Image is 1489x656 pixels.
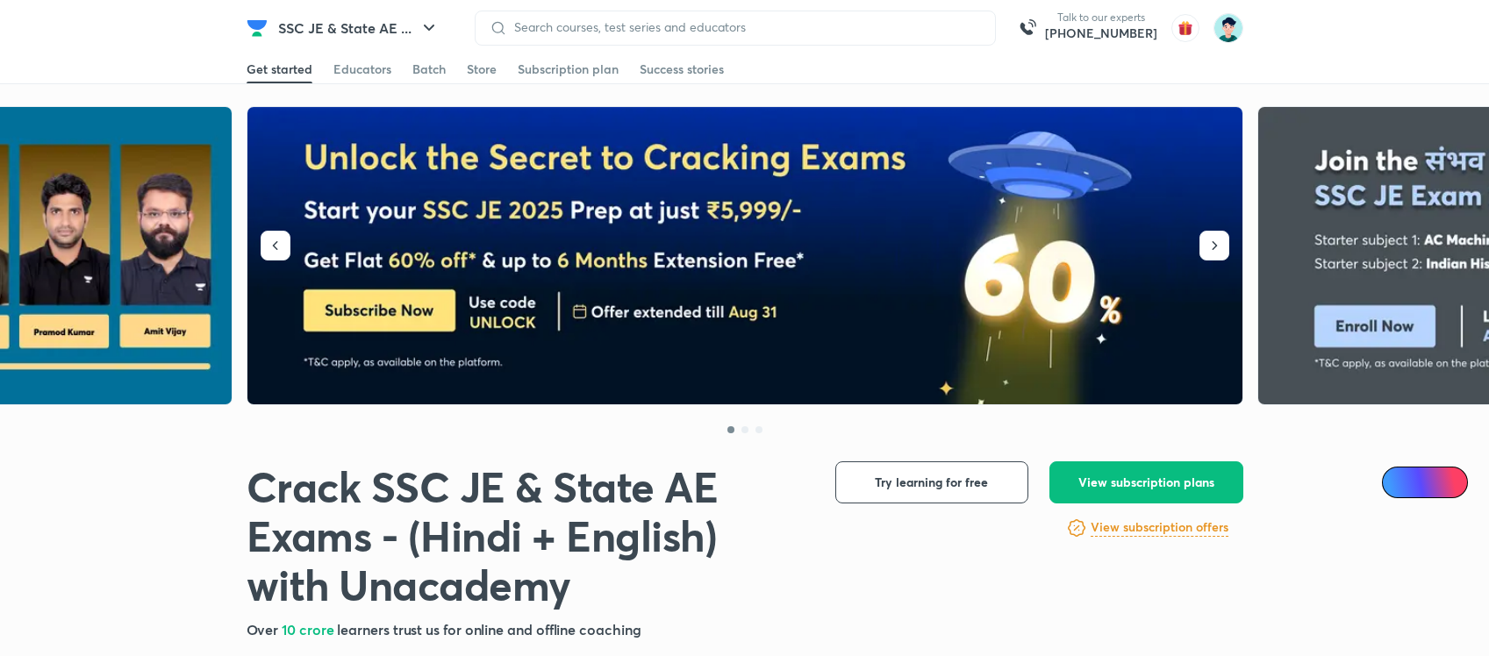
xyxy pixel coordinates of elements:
span: 10 crore [282,620,337,638]
a: View subscription offers [1091,517,1228,538]
div: Store [467,61,497,78]
a: Success stories [640,55,724,83]
img: Company Logo [247,18,268,39]
a: Subscription plan [518,55,619,83]
a: Ai Doubts [1382,467,1468,498]
img: call-us [1010,11,1045,46]
img: Shamas Khan [1213,13,1243,43]
span: Ai Doubts [1411,475,1457,489]
span: Over [247,620,283,638]
img: Icon [1392,475,1407,489]
button: Try learning for free [835,461,1028,503]
span: learners trust us for online and offline coaching [337,620,641,638]
input: Search courses, test series and educators [507,20,981,34]
div: Batch [412,61,446,78]
p: Talk to our experts [1045,11,1157,25]
button: View subscription plans [1049,461,1243,503]
h6: View subscription offers [1091,518,1228,537]
a: [PHONE_NUMBER] [1045,25,1157,42]
div: Success stories [640,61,724,78]
h1: Crack SSC JE & State AE Exams - (Hindi + English) with Unacademy [247,461,807,609]
span: View subscription plans [1078,474,1214,491]
button: SSC JE & State AE ... [268,11,450,46]
a: Store [467,55,497,83]
div: Educators [333,61,391,78]
a: Educators [333,55,391,83]
div: Get started [247,61,312,78]
a: Batch [412,55,446,83]
a: Get started [247,55,312,83]
div: Subscription plan [518,61,619,78]
img: avatar [1171,14,1199,42]
span: Try learning for free [875,474,988,491]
